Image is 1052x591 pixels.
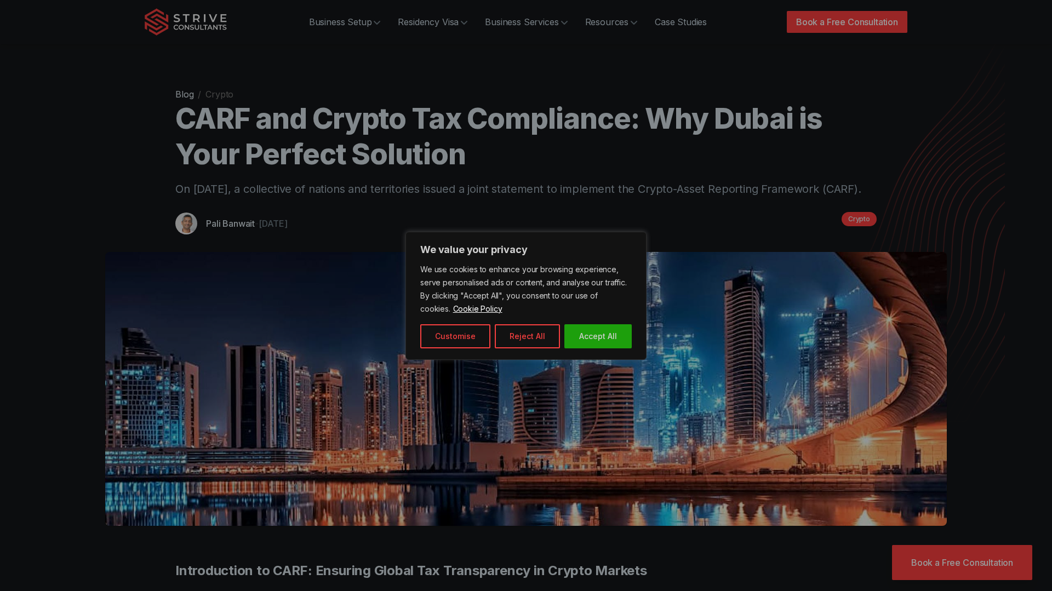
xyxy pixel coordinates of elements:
[453,303,503,314] a: Cookie Policy
[405,232,647,360] div: We value your privacy
[420,324,490,348] button: Customise
[495,324,560,348] button: Reject All
[420,263,632,315] p: We use cookies to enhance your browsing experience, serve personalised ads or content, and analys...
[420,243,632,256] p: We value your privacy
[564,324,632,348] button: Accept All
